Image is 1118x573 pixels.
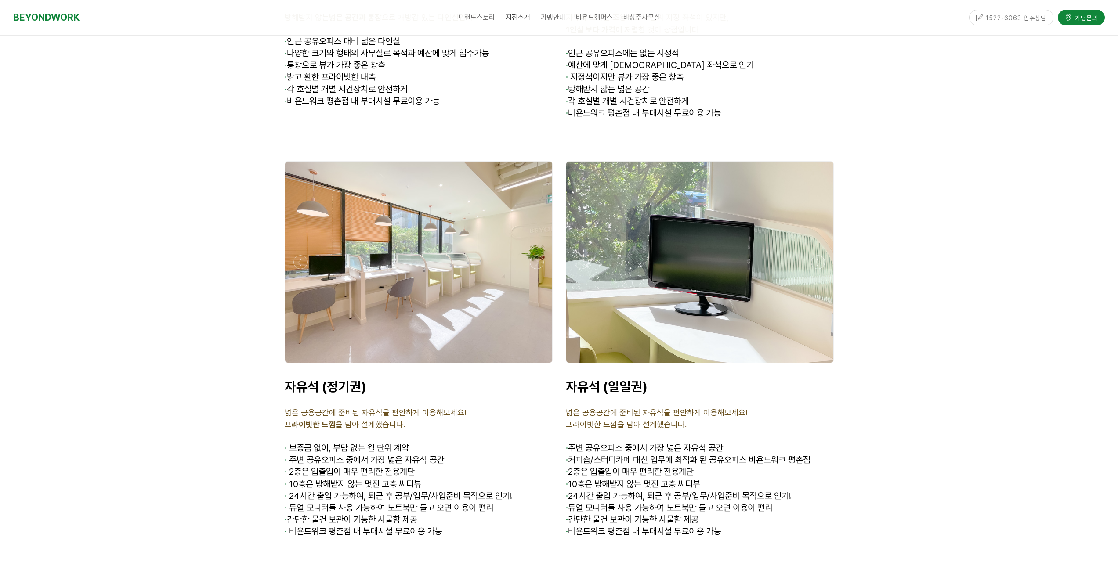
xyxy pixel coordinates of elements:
span: 넓은 공용공간에 준비된 자유석을 편안하게 이용해보세요! [285,408,466,417]
strong: · [566,490,568,501]
span: 가맹문의 [1072,11,1098,20]
span: 넓은 공용공간에 준비된 자유석을 편안하게 이용해보세요! [566,408,747,417]
strong: · [285,96,287,106]
strong: · [285,48,287,58]
span: · [566,443,568,453]
strong: · [285,60,287,70]
span: 간단한 물건 보관이 가능한 사물함 제공 [285,514,417,525]
a: BEYONDWORK [13,9,80,25]
span: 24시간 출입 가능하여, 퇴근 후 공부/업무/사업준비 목적으로 인기! [285,490,512,501]
strong: 프라이빗한 느낌 [285,420,336,429]
span: 비욘드캠퍼스 [576,13,613,22]
span: · [285,36,287,47]
strong: · [285,443,287,453]
span: 자유석 (일일권) [566,378,648,394]
span: 밝고 환한 프라이빗한 내측 [285,72,376,82]
strong: · [566,526,568,537]
span: 지점소개 [506,10,530,25]
span: 지정석이지만 뷰가 가장 좋은 창측 [566,72,684,82]
span: 비욘드워크 평촌점 내 부대시설 무료이용 가능 [566,108,721,118]
strong: · [285,514,287,525]
span: 예산에 맞게 [DEMOGRAPHIC_DATA] 좌석으로 인기 [566,60,754,70]
span: 2층은 입출입이 매우 편리한 전용계단 [566,466,694,477]
span: 주변 공유오피스 중에서 가장 넓은 자유석 공간 [285,454,444,465]
strong: · [566,466,568,477]
span: 방해받지 않는 넓은 공간 [566,84,649,94]
span: 간단한 물건 보관이 가능한 사물함 제공 [566,514,698,525]
span: 프라이빗한 느낌을 담아 설계했습니다. [566,420,687,429]
span: · [566,48,568,58]
a: 가맹안내 [535,7,571,29]
span: 인근 공유오피스에는 없는 지정석 [568,48,679,58]
span: 브랜드스토리 [458,13,495,22]
span: 각 호실별 개별 시건장치로 안전하게 [566,96,689,106]
strong: · [285,466,287,477]
span: 자유석 (정기권) [285,378,366,394]
strong: · [566,72,568,82]
strong: · [285,490,287,501]
span: 2층은 입출입이 매우 편리한 전용계단 [285,466,415,477]
span: 보증금 없이, 부담 없는 월 단위 계약 [289,443,409,453]
span: 인근 공유오피스 대비 넓은 다인실 [287,36,400,47]
strong: · [285,502,287,513]
span: 비욘드워크 평촌점 내 부대시설 무료이용 가능 [285,526,442,537]
a: 비욘드캠퍼스 [571,7,618,29]
strong: · [566,108,568,118]
span: 커피숍/스터디카페 대신 업무에 최적화 된 공유오피스 비욘드워크 평촌점 [566,454,810,465]
span: 다양한 크기와 형태의 사무실로 목적과 예산에 맞게 입주가능 [285,48,489,58]
span: 24시간 출입 가능하여, 퇴근 후 공부/업무/사업준비 목적으로 인기! [566,490,791,501]
span: 통창으로 뷰가 가장 좋은 창측 [285,60,385,70]
span: 각 호실별 개별 시건장치로 안전하게 [285,84,408,94]
a: 가맹문의 [1058,8,1105,23]
strong: · [285,454,287,465]
span: 비욘드워크 평촌점 내 부대시설 무료이용 가능 [285,96,440,106]
span: 비욘드워크 평촌점 내 부대시설 무료이용 가능 [566,526,721,537]
strong: · [285,479,287,489]
span: 을 담아 설계했습니다. [285,420,405,429]
strong: · [285,526,287,537]
span: 가맹안내 [541,13,565,22]
span: 10층은 방해받지 않는 멋진 고층 씨티뷰 [285,479,421,489]
a: 브랜드스토리 [453,7,500,29]
span: 주변 공유오피스 중에서 가장 넓은 자유석 공간 [568,443,723,453]
strong: · [566,479,568,489]
strong: · [566,514,568,525]
strong: · [566,454,568,465]
strong: · [566,84,568,94]
strong: · [285,84,287,94]
strong: · [566,96,568,106]
strong: · [566,60,568,70]
strong: · [285,72,287,82]
span: 듀얼 모니터를 사용 가능하여 노트북만 들고 오면 이용이 편리 [566,502,772,513]
span: 비상주사무실 [623,13,660,22]
strong: · [566,502,568,513]
a: 지점소개 [500,7,535,29]
span: 10층은 방해받지 않는 멋진 고층 씨티뷰 [566,479,700,489]
a: 비상주사무실 [618,7,666,29]
span: 듀얼 모니터를 사용 가능하여 노트북만 들고 오면 이용이 편리 [285,502,493,513]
